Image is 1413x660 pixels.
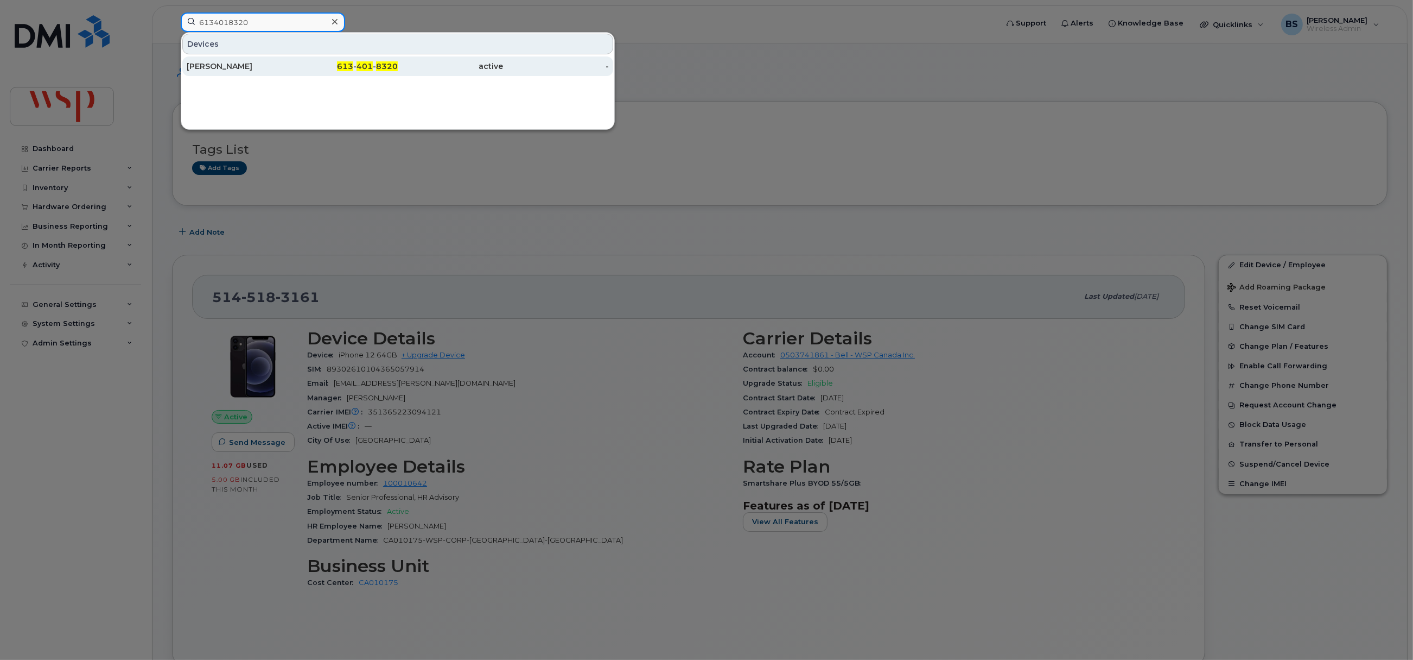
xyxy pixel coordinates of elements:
span: 401 [357,61,373,71]
div: - - [292,61,398,72]
span: 613 [337,61,353,71]
span: 8320 [376,61,398,71]
div: - [504,61,609,72]
div: [PERSON_NAME] [187,61,292,72]
div: active [398,61,504,72]
div: Devices [182,34,613,54]
a: [PERSON_NAME]613-401-8320active- [182,56,613,76]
